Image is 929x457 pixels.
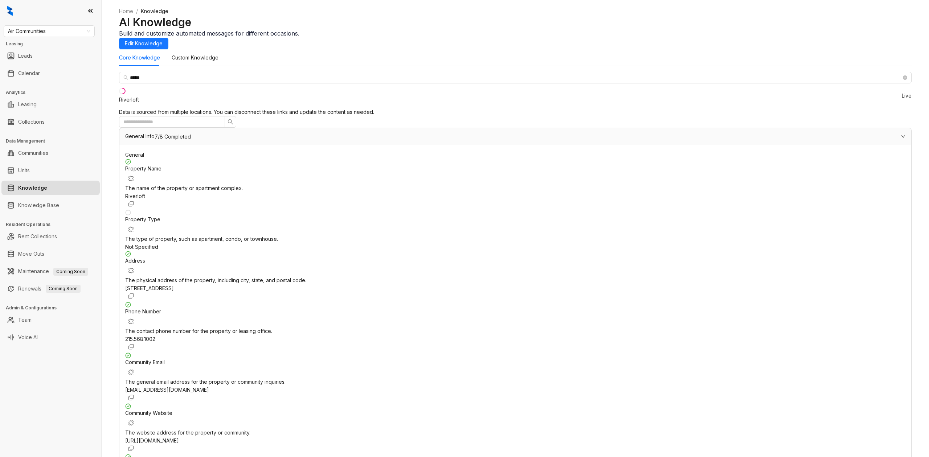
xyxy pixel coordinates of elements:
span: Air Communities [8,26,90,37]
li: Voice AI [1,330,100,345]
h3: Data Management [6,138,101,144]
h3: Leasing [6,41,101,47]
a: Home [118,7,135,15]
span: close-circle [903,75,907,80]
li: Renewals [1,281,100,296]
li: Knowledge Base [1,198,100,213]
a: Collections [18,115,45,129]
li: Leasing [1,97,100,112]
div: The general email address for the property or community inquiries. [125,378,905,386]
li: Rent Collections [1,229,100,244]
a: Voice AI [18,330,38,345]
div: Community Website [125,409,905,429]
div: [STREET_ADDRESS] [125,284,905,292]
div: The name of the property or apartment complex. [125,184,905,192]
li: / [136,7,138,15]
div: Core Knowledge [119,54,160,62]
span: General [125,152,144,158]
div: The contact phone number for the property or leasing office. [125,327,905,335]
span: Live [902,93,912,98]
span: [URL][DOMAIN_NAME] [125,437,179,444]
button: Edit Knowledge [119,38,168,49]
span: search [123,75,128,80]
li: Collections [1,115,100,129]
li: Units [1,163,100,178]
div: The type of property, such as apartment, condo, or townhouse. [125,235,905,243]
a: Leads [18,49,33,63]
span: 7/8 Completed [155,134,191,139]
a: Calendar [18,66,40,81]
li: Calendar [1,66,100,81]
a: Communities [18,146,48,160]
a: Team [18,313,32,327]
div: General Info7/8 Completed [119,128,911,145]
span: search [228,119,233,125]
span: [EMAIL_ADDRESS][DOMAIN_NAME] [125,387,209,393]
a: Knowledge [18,181,47,195]
h3: Admin & Configurations [6,305,101,311]
a: Knowledge Base [18,198,59,213]
div: Address [125,257,905,276]
div: The website address for the property or community. [125,429,905,437]
div: Community Email [125,358,905,378]
span: 215.568.1002 [125,336,155,342]
a: Leasing [18,97,37,112]
span: Knowledge [141,8,168,14]
div: Custom Knowledge [172,54,218,62]
span: Coming Soon [46,285,81,293]
li: Maintenance [1,264,100,279]
div: Build and customize automated messages for different occasions. [119,29,912,38]
div: Data is sourced from multiple locations. You can disconnect these links and update the content as... [119,108,912,116]
li: Communities [1,146,100,160]
a: Move Outs [18,247,44,261]
span: Riverloft [125,193,145,199]
span: expanded [901,134,905,139]
span: General Info [125,133,155,139]
div: Not Specified [125,243,905,251]
span: Coming Soon [53,268,88,276]
li: Knowledge [1,181,100,195]
h3: Analytics [6,89,101,96]
div: Phone Number [125,308,905,327]
div: Property Type [125,215,905,235]
div: Riverloft [119,96,139,104]
a: RenewalsComing Soon [18,281,81,296]
div: Property Name [125,165,905,184]
a: Rent Collections [18,229,57,244]
h3: Resident Operations [6,221,101,228]
img: logo [7,6,13,16]
li: Move Outs [1,247,100,261]
li: Team [1,313,100,327]
div: The physical address of the property, including city, state, and postal code. [125,276,905,284]
li: Leads [1,49,100,63]
h2: AI Knowledge [119,15,912,29]
span: Edit Knowledge [125,40,163,48]
a: Units [18,163,30,178]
